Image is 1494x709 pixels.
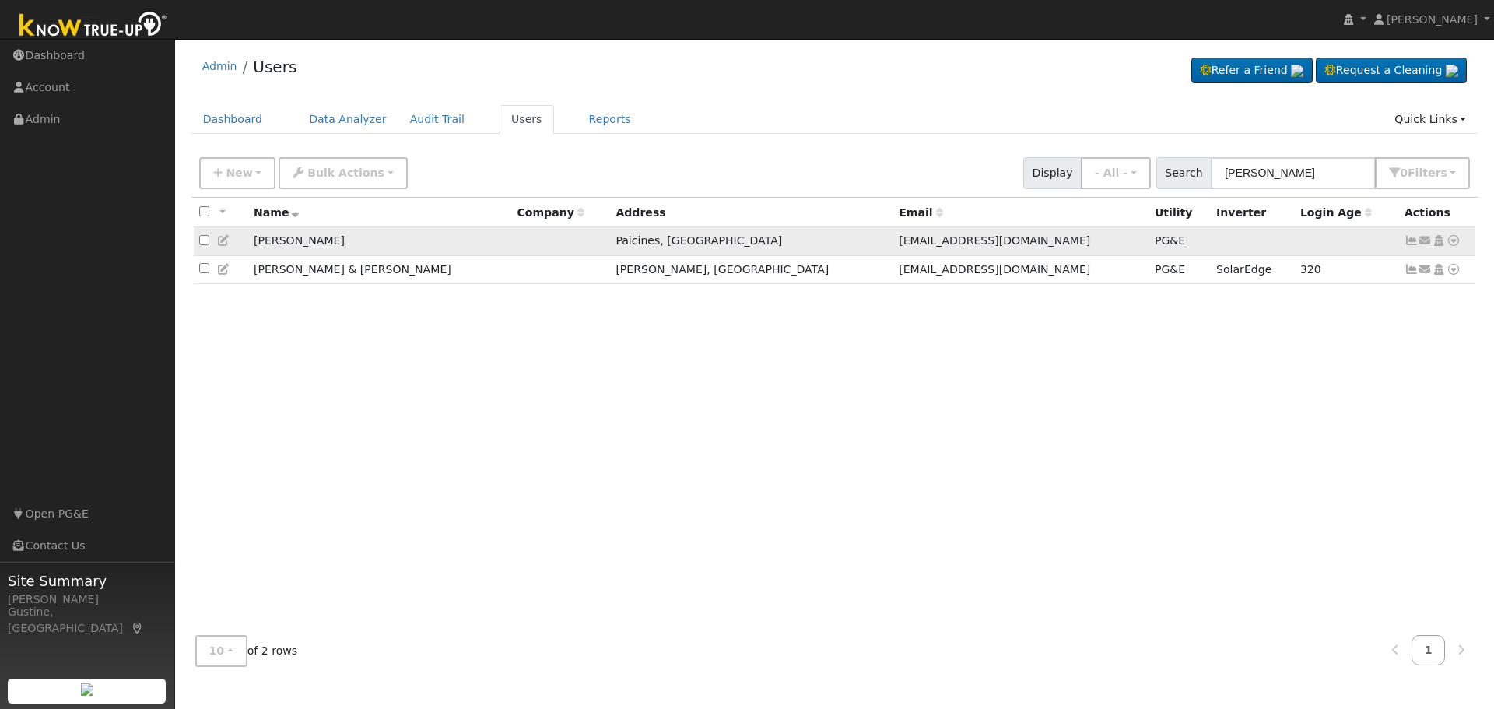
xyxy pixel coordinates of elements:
[8,570,167,591] span: Site Summary
[81,683,93,696] img: retrieve
[615,205,888,221] div: Address
[253,58,296,76] a: Users
[1440,167,1447,179] span: s
[899,263,1090,276] span: [EMAIL_ADDRESS][DOMAIN_NAME]
[1081,157,1151,189] button: - All -
[577,105,643,134] a: Reports
[1405,263,1419,276] a: Show Graph
[1405,205,1470,221] div: Actions
[195,635,247,667] button: 10
[1155,234,1185,247] span: PG&E
[1419,261,1433,278] a: blacklabshunt@aol.com
[1291,65,1303,77] img: retrieve
[1211,157,1376,189] input: Search
[307,167,384,179] span: Bulk Actions
[500,105,554,134] a: Users
[1216,205,1289,221] div: Inverter
[1216,263,1271,276] span: SolarEdge
[199,157,276,189] button: New
[131,622,145,634] a: Map
[217,263,231,276] a: Edit User
[248,227,511,256] td: [PERSON_NAME]
[195,635,298,667] span: of 2 rows
[899,234,1090,247] span: [EMAIL_ADDRESS][DOMAIN_NAME]
[1383,105,1478,134] a: Quick Links
[398,105,476,134] a: Audit Trail
[1447,261,1461,278] a: Other actions
[1387,13,1478,26] span: [PERSON_NAME]
[279,157,407,189] button: Bulk Actions
[1191,58,1313,84] a: Refer a Friend
[248,255,511,284] td: [PERSON_NAME] & [PERSON_NAME]
[1023,157,1082,189] span: Display
[8,591,167,608] div: [PERSON_NAME]
[1446,65,1458,77] img: retrieve
[1155,263,1185,276] span: PG&E
[1300,206,1372,219] span: Days since last login
[1375,157,1470,189] button: 0Filters
[1412,635,1446,665] a: 1
[1156,157,1212,189] span: Search
[226,167,252,179] span: New
[1408,167,1447,179] span: Filter
[1447,233,1461,249] a: Other actions
[1155,205,1205,221] div: Utility
[1419,233,1433,249] a: dougplo@gmail.com
[297,105,398,134] a: Data Analyzer
[899,206,942,219] span: Email
[517,206,584,219] span: Company name
[610,255,893,284] td: [PERSON_NAME], [GEOGRAPHIC_DATA]
[217,234,231,247] a: Edit User
[1405,234,1419,247] a: Show Graph
[191,105,275,134] a: Dashboard
[202,60,237,72] a: Admin
[1300,263,1321,276] span: 10/24/2024 7:50:25 PM
[1316,58,1467,84] a: Request a Cleaning
[12,9,175,44] img: Know True-Up
[209,644,225,657] span: 10
[1432,263,1446,276] a: Login As
[8,604,167,637] div: Gustine, [GEOGRAPHIC_DATA]
[610,227,893,256] td: Paicines, [GEOGRAPHIC_DATA]
[254,206,300,219] span: Name
[1432,234,1446,247] a: Login As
